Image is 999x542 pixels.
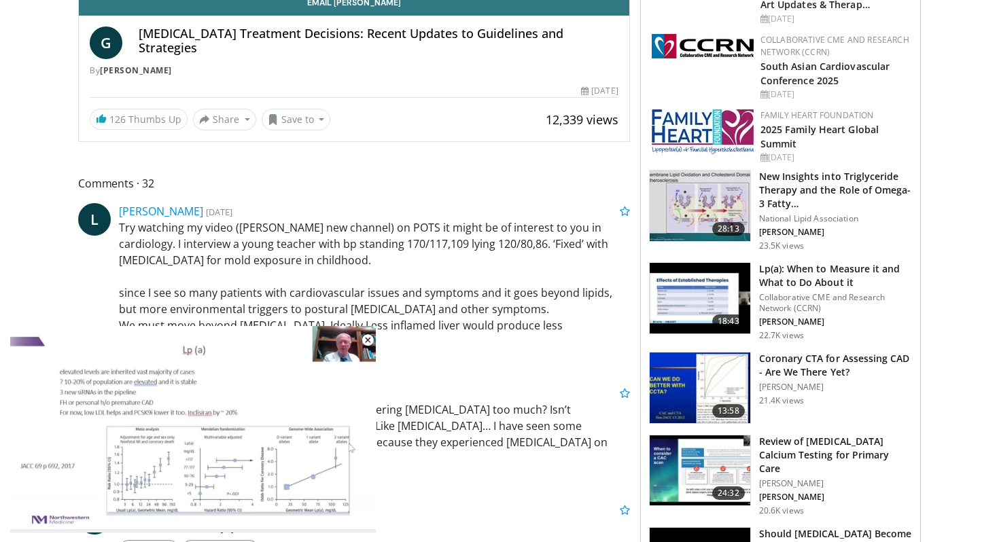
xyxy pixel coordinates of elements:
div: [DATE] [760,13,909,25]
a: 2025 Family Heart Global Summit [760,123,879,150]
a: 126 Thumbs Up [90,109,188,130]
span: 18:43 [712,314,745,328]
h3: Review of [MEDICAL_DATA] Calcium Testing for Primary Care [759,435,912,475]
video-js: Video Player [10,326,376,532]
img: f4af32e0-a3f3-4dd9-8ed6-e543ca885e6d.150x105_q85_crop-smart_upscale.jpg [650,435,750,506]
small: [DATE] [206,206,232,218]
div: [DATE] [581,85,618,97]
p: [PERSON_NAME] [759,478,912,489]
img: 34b2b9a4-89e5-4b8c-b553-8a638b61a706.150x105_q85_crop-smart_upscale.jpg [650,353,750,423]
a: L [78,203,111,236]
p: [PERSON_NAME] [759,492,912,503]
a: [PERSON_NAME] [119,204,203,219]
a: 24:32 Review of [MEDICAL_DATA] Calcium Testing for Primary Care [PERSON_NAME] [PERSON_NAME] 20.6K... [649,435,912,516]
p: 23.5K views [759,240,804,251]
img: 96363db5-6b1b-407f-974b-715268b29f70.jpeg.150x105_q85_autocrop_double_scale_upscale_version-0.2.jpg [652,109,754,154]
a: 28:13 New Insights into Triglyceride Therapy and the Role of Omega-3 Fatty… National Lipid Associ... [649,170,912,251]
div: [DATE] [760,151,909,164]
span: 12,339 views [546,111,618,128]
div: [DATE] [760,88,909,101]
img: 45ea033d-f728-4586-a1ce-38957b05c09e.150x105_q85_crop-smart_upscale.jpg [650,170,750,241]
a: 13:58 Coronary CTA for Assessing CAD - Are We There Yet? [PERSON_NAME] 21.4K views [649,352,912,424]
h3: Coronary CTA for Assessing CAD - Are We There Yet? [759,352,912,379]
p: [PERSON_NAME] [759,382,912,393]
p: 20.6K views [759,505,804,516]
p: Try watching my video ([PERSON_NAME] new channel) on POTS it might be of interest to you in cardi... [119,219,630,350]
span: 28:13 [712,222,745,236]
div: By [90,65,618,77]
span: 13:58 [712,404,745,418]
h4: [MEDICAL_DATA] Treatment Decisions: Recent Updates to Guidelines and Strategies [139,26,618,56]
span: 126 [109,113,126,126]
img: a04ee3ba-8487-4636-b0fb-5e8d268f3737.png.150x105_q85_autocrop_double_scale_upscale_version-0.2.png [652,34,754,58]
button: Save to [262,109,331,130]
span: 24:32 [712,486,745,500]
a: Collaborative CME and Research Network (CCRN) [760,34,909,58]
h3: Lp(a): When to Measure it and What to Do About it [759,262,912,289]
p: [PERSON_NAME] [759,317,912,327]
p: 22.7K views [759,330,804,341]
p: 21.4K views [759,395,804,406]
a: G [90,26,122,59]
p: National Lipid Association [759,213,912,224]
img: 7a20132b-96bf-405a-bedd-783937203c38.150x105_q85_crop-smart_upscale.jpg [650,263,750,333]
p: Collaborative CME and Research Network (CCRN) [759,292,912,314]
span: Comments 32 [78,175,630,192]
a: 18:43 Lp(a): When to Measure it and What to Do About it Collaborative CME and Research Network (C... [649,262,912,341]
a: Family Heart Foundation [760,109,874,121]
button: Close [354,326,381,355]
h3: New Insights into Triglyceride Therapy and the Role of Omega-3 Fatty… [759,170,912,211]
a: [PERSON_NAME] [100,65,172,76]
a: South Asian Cardiovascular Conference 2025 [760,60,890,87]
button: Share [193,109,256,130]
p: [PERSON_NAME] [759,227,912,238]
